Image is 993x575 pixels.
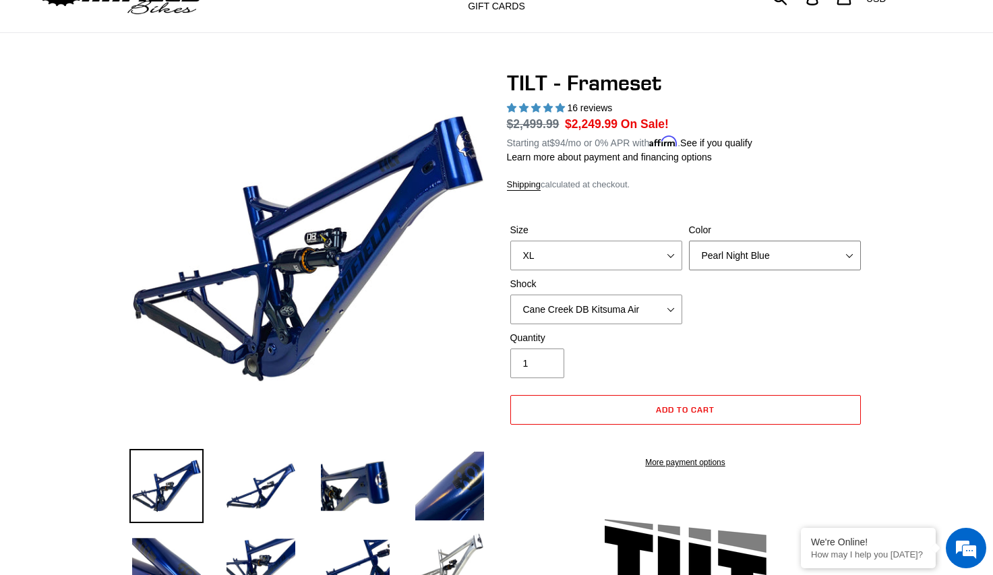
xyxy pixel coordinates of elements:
[656,404,715,415] span: Add to cart
[811,549,926,559] p: How may I help you today?
[507,179,541,191] a: Shipping
[507,152,712,162] a: Learn more about payment and financing options
[507,133,752,150] p: Starting at /mo or 0% APR with .
[567,102,612,113] span: 16 reviews
[549,138,565,148] span: $94
[507,102,568,113] span: 5.00 stars
[15,74,35,94] div: Navigation go back
[43,67,77,101] img: d_696896380_company_1647369064580_696896380
[507,117,560,131] s: $2,499.99
[510,395,861,425] button: Add to cart
[621,115,669,133] span: On Sale!
[510,223,682,237] label: Size
[129,449,204,523] img: Load image into Gallery viewer, TILT - Frameset
[224,449,298,523] img: Load image into Gallery viewer, TILT - Frameset
[507,178,864,191] div: calculated at checkout.
[507,70,864,96] h1: TILT - Frameset
[221,7,253,39] div: Minimize live chat window
[78,170,186,306] span: We're online!
[318,449,392,523] img: Load image into Gallery viewer, TILT - Frameset
[649,135,678,147] span: Affirm
[565,117,618,131] span: $2,249.99
[680,138,752,148] a: See if you qualify - Learn more about Affirm Financing (opens in modal)
[811,537,926,547] div: We're Online!
[468,1,525,12] span: GIFT CARDS
[90,75,247,93] div: Chat with us now
[413,449,487,523] img: Load image into Gallery viewer, TILT - Frameset
[689,223,861,237] label: Color
[510,331,682,345] label: Quantity
[7,368,257,415] textarea: Type your message and hit 'Enter'
[510,277,682,291] label: Shock
[510,456,861,468] a: More payment options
